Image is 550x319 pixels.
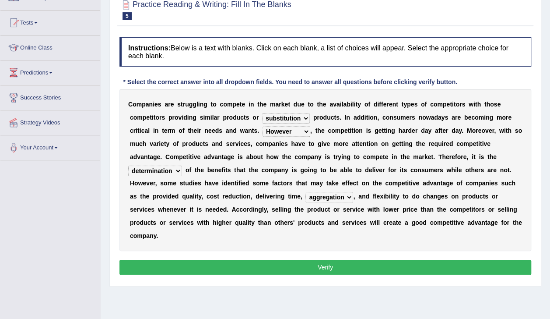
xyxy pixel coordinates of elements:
[475,101,477,108] b: t
[437,101,442,108] b: m
[137,114,142,121] b: m
[215,127,219,134] b: d
[157,140,159,147] b: r
[346,114,350,121] b: n
[342,101,343,108] b: l
[128,101,133,108] b: C
[334,114,336,121] b: t
[392,101,396,108] b: n
[431,114,434,121] b: a
[143,140,147,147] b: h
[492,127,494,134] b: r
[351,127,354,134] b: t
[159,114,161,121] b: r
[378,127,382,134] b: e
[226,127,229,134] b: a
[406,127,408,134] b: r
[212,114,214,121] b: l
[462,127,463,134] b: .
[242,101,245,108] b: e
[182,127,185,134] b: f
[355,127,359,134] b: o
[205,114,210,121] b: m
[350,127,351,134] b: i
[177,101,181,108] b: s
[240,114,244,121] b: c
[397,114,401,121] b: u
[263,101,266,108] b: e
[518,127,522,134] b: o
[212,127,215,134] b: e
[130,114,133,121] b: c
[366,114,368,121] b: t
[315,127,317,134] b: t
[484,101,487,108] b: t
[254,127,257,134] b: s
[223,114,227,121] b: p
[477,101,481,108] b: h
[0,110,100,132] a: Strategy Videos
[421,101,425,108] b: o
[386,101,389,108] b: r
[364,114,366,121] b: i
[504,127,506,134] b: i
[457,114,461,121] b: e
[317,127,321,134] b: h
[450,101,452,108] b: t
[388,127,392,134] b: n
[130,140,135,147] b: m
[386,127,388,134] b: i
[497,114,502,121] b: m
[240,127,245,134] b: w
[204,127,208,134] b: n
[198,101,200,108] b: i
[210,101,213,108] b: t
[340,101,342,108] b: i
[406,114,410,121] b: e
[440,127,442,134] b: t
[213,101,217,108] b: o
[434,114,438,121] b: d
[412,114,415,121] b: s
[391,127,395,134] b: g
[426,114,431,121] b: w
[361,114,364,121] b: d
[469,101,473,108] b: w
[389,114,393,121] b: n
[240,101,242,108] b: t
[443,101,447,108] b: p
[168,114,172,121] b: p
[140,127,141,134] b: i
[331,127,335,134] b: o
[182,114,183,121] b: i
[435,127,438,134] b: a
[256,114,259,121] b: r
[171,101,174,108] b: e
[310,127,312,134] b: ,
[165,101,168,108] b: a
[368,101,370,108] b: f
[347,101,350,108] b: b
[386,114,390,121] b: o
[403,101,407,108] b: y
[478,127,481,134] b: e
[153,127,155,134] b: i
[232,101,236,108] b: p
[143,114,147,121] b: p
[155,114,159,121] b: o
[335,127,340,134] b: m
[421,127,425,134] b: d
[141,127,145,134] b: c
[331,114,334,121] b: c
[313,114,317,121] b: p
[508,127,511,134] b: h
[196,101,198,108] b: l
[317,101,319,108] b: t
[344,127,348,134] b: e
[347,127,350,134] b: t
[281,101,285,108] b: k
[301,101,305,108] b: e
[434,101,438,108] b: o
[377,101,379,108] b: i
[153,140,157,147] b: a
